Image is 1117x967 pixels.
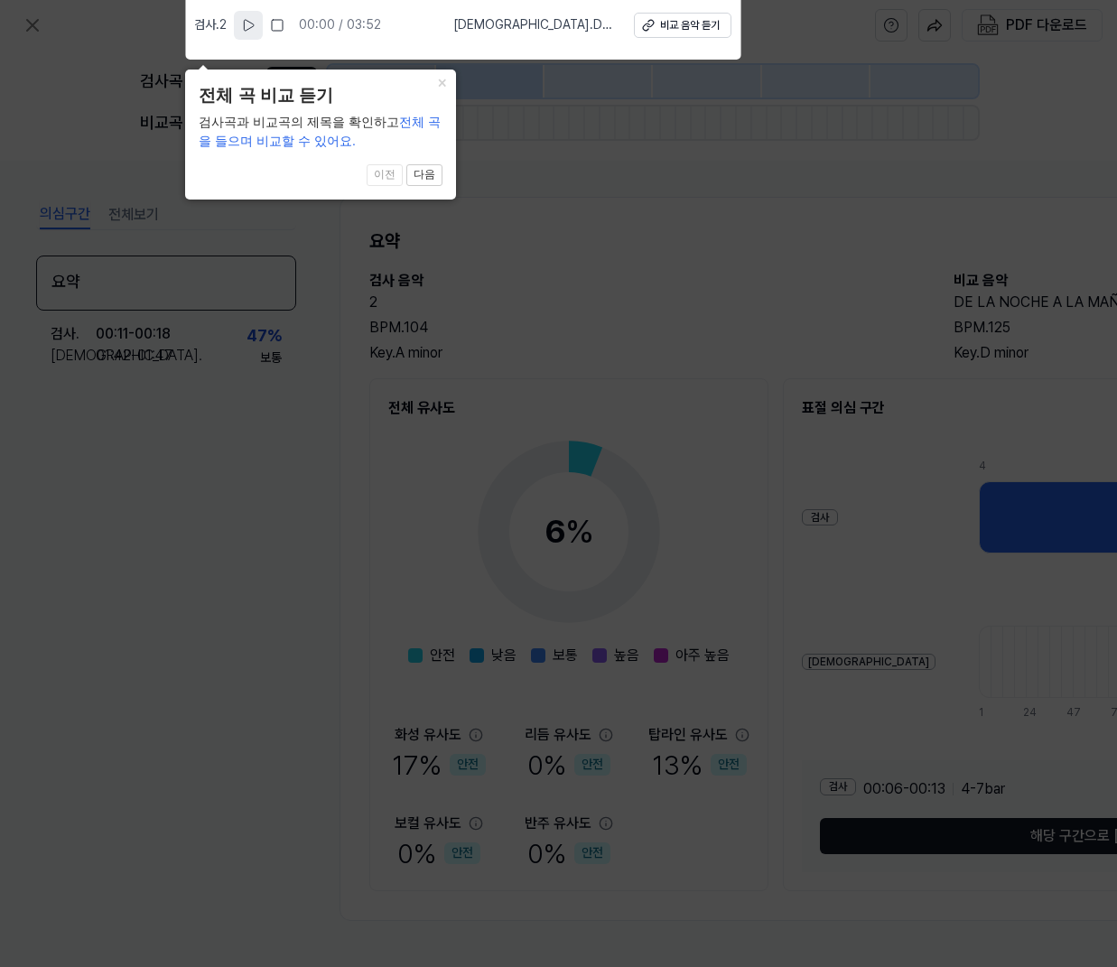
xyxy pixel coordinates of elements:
[453,16,612,34] span: [DEMOGRAPHIC_DATA] . DE LA NOCHE A LA MAÑANA
[634,13,731,38] button: 비교 음악 듣기
[199,115,441,148] span: 전체 곡을 들으며 비교할 수 있어요.
[194,16,227,34] span: 검사 . 2
[199,83,442,109] header: 전체 곡 비교 듣기
[427,70,456,95] button: Close
[406,164,442,186] button: 다음
[660,18,720,33] div: 비교 음악 듣기
[299,16,381,34] div: 00:00 / 03:52
[199,113,442,151] div: 검사곡과 비교곡의 제목을 확인하고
